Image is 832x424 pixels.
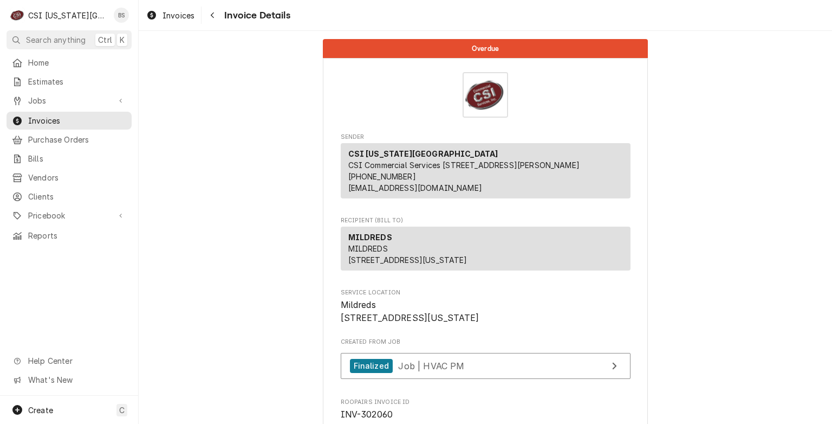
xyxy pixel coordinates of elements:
span: C [119,404,125,416]
strong: MILDREDS [348,233,392,242]
button: Navigate back [204,7,221,24]
span: Ctrl [98,34,112,46]
a: Invoices [142,7,199,24]
a: Purchase Orders [6,131,132,149]
a: Go to What's New [6,371,132,389]
span: Jobs [28,95,110,106]
div: Sender [341,143,630,198]
div: C [10,8,25,23]
div: CSI [US_STATE][GEOGRAPHIC_DATA] [28,10,108,21]
strong: CSI [US_STATE][GEOGRAPHIC_DATA] [348,149,498,158]
span: Invoices [28,115,126,126]
a: [PHONE_NUMBER] [348,172,416,181]
span: Reports [28,230,126,241]
span: Estimates [28,76,126,87]
span: Roopairs Invoice ID [341,398,630,407]
a: Invoices [6,112,132,130]
a: Reports [6,227,132,245]
span: Overdue [472,45,499,52]
span: Created From Job [341,338,630,346]
span: Mildreds [STREET_ADDRESS][US_STATE] [341,300,479,323]
div: Service Location [341,288,630,325]
div: Brent Seaba's Avatar [114,8,129,23]
div: Recipient (Bill To) [341,227,630,271]
span: Search anything [26,34,86,46]
div: Invoice Recipient [341,216,630,275]
span: MILDREDS [STREET_ADDRESS][US_STATE] [348,244,467,265]
div: Sender [341,143,630,203]
span: INV-302060 [341,409,393,420]
a: Go to Help Center [6,352,132,370]
span: CSI Commercial Services [STREET_ADDRESS][PERSON_NAME] [348,160,580,170]
div: Finalized [350,359,393,374]
span: Service Location [341,299,630,324]
span: Invoices [162,10,194,21]
a: Go to Pricebook [6,207,132,224]
a: Home [6,54,132,72]
a: [EMAIL_ADDRESS][DOMAIN_NAME] [348,183,482,192]
span: Clients [28,191,126,202]
span: Help Center [28,355,125,367]
span: Pricebook [28,210,110,221]
span: K [120,34,125,46]
span: Job | HVAC PM [398,360,464,371]
div: Created From Job [341,338,630,384]
span: Vendors [28,172,126,183]
div: Roopairs Invoice ID [341,398,630,421]
span: What's New [28,374,125,386]
img: Logo [463,72,508,118]
span: Invoice Details [221,8,290,23]
a: Go to Jobs [6,92,132,110]
div: BS [114,8,129,23]
span: Sender [341,133,630,142]
a: Bills [6,150,132,168]
div: CSI Kansas City's Avatar [10,8,25,23]
span: Create [28,406,53,415]
span: Bills [28,153,126,164]
div: Recipient (Bill To) [341,227,630,275]
span: Roopairs Invoice ID [341,408,630,421]
a: Vendors [6,169,132,187]
a: Estimates [6,73,132,91]
span: Home [28,57,126,68]
span: Purchase Orders [28,134,126,145]
span: Service Location [341,288,630,297]
div: Invoice Sender [341,133,630,203]
span: Recipient (Bill To) [341,216,630,225]
div: Status [323,39,648,58]
button: Search anythingCtrlK [6,30,132,49]
a: View Job [341,353,630,380]
a: Clients [6,188,132,205]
